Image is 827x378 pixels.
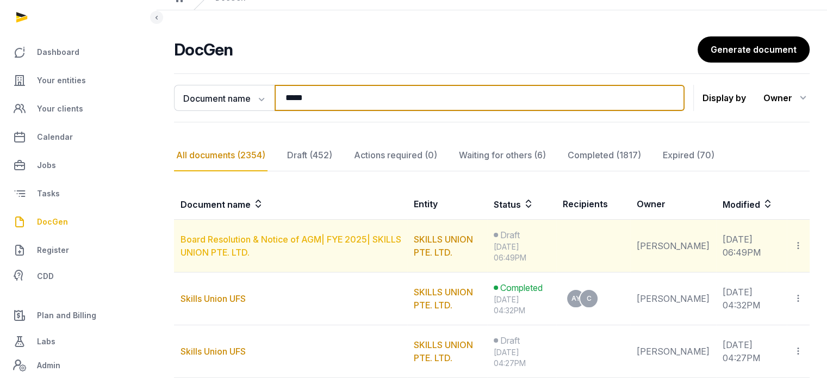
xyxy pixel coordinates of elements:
[9,124,147,150] a: Calendar
[500,228,520,241] span: Draft
[630,325,716,378] td: [PERSON_NAME]
[556,189,630,220] th: Recipients
[37,46,79,59] span: Dashboard
[174,189,407,220] th: Document name
[9,67,147,94] a: Your entities
[37,335,55,348] span: Labs
[37,309,96,322] span: Plan and Billing
[494,241,550,263] div: [DATE] 06:49PM
[174,140,810,171] nav: Tabs
[9,39,147,65] a: Dashboard
[9,355,147,376] a: Admin
[9,329,147,355] a: Labs
[181,346,246,357] a: Skills Union UFS
[174,85,275,111] button: Document name
[9,96,147,122] a: Your clients
[9,181,147,207] a: Tasks
[352,140,439,171] div: Actions required (0)
[698,36,810,63] a: Generate document
[9,237,147,263] a: Register
[494,347,550,369] div: [DATE] 04:27PM
[37,187,60,200] span: Tasks
[37,215,68,228] span: DocGen
[37,270,54,283] span: CDD
[37,244,69,257] span: Register
[9,302,147,329] a: Plan and Billing
[407,189,487,220] th: Entity
[586,295,591,302] span: C
[181,293,246,304] a: Skills Union UFS
[37,159,56,172] span: Jobs
[571,295,580,302] span: AY
[716,220,787,272] td: [DATE] 06:49PM
[716,325,787,378] td: [DATE] 04:27PM
[500,334,520,347] span: Draft
[37,359,60,372] span: Admin
[763,89,810,107] div: Owner
[174,40,698,59] h2: DocGen
[565,140,643,171] div: Completed (1817)
[630,189,716,220] th: Owner
[37,131,73,144] span: Calendar
[9,265,147,287] a: CDD
[414,339,473,363] a: SKILLS UNION PTE. LTD.
[174,140,268,171] div: All documents (2354)
[500,281,543,294] span: Completed
[716,189,810,220] th: Modified
[487,189,556,220] th: Status
[37,102,83,115] span: Your clients
[181,234,401,258] a: Board Resolution & Notice of AGM| FYE 2025| SKILLS UNION PTE. LTD.
[702,89,746,107] p: Display by
[414,287,473,311] a: SKILLS UNION PTE. LTD.
[37,74,86,87] span: Your entities
[630,272,716,325] td: [PERSON_NAME]
[285,140,334,171] div: Draft (452)
[630,220,716,272] td: [PERSON_NAME]
[414,234,473,258] a: SKILLS UNION PTE. LTD.
[9,152,147,178] a: Jobs
[9,209,147,235] a: DocGen
[716,272,787,325] td: [DATE] 04:32PM
[457,140,548,171] div: Waiting for others (6)
[661,140,717,171] div: Expired (70)
[494,294,550,316] div: [DATE] 04:32PM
